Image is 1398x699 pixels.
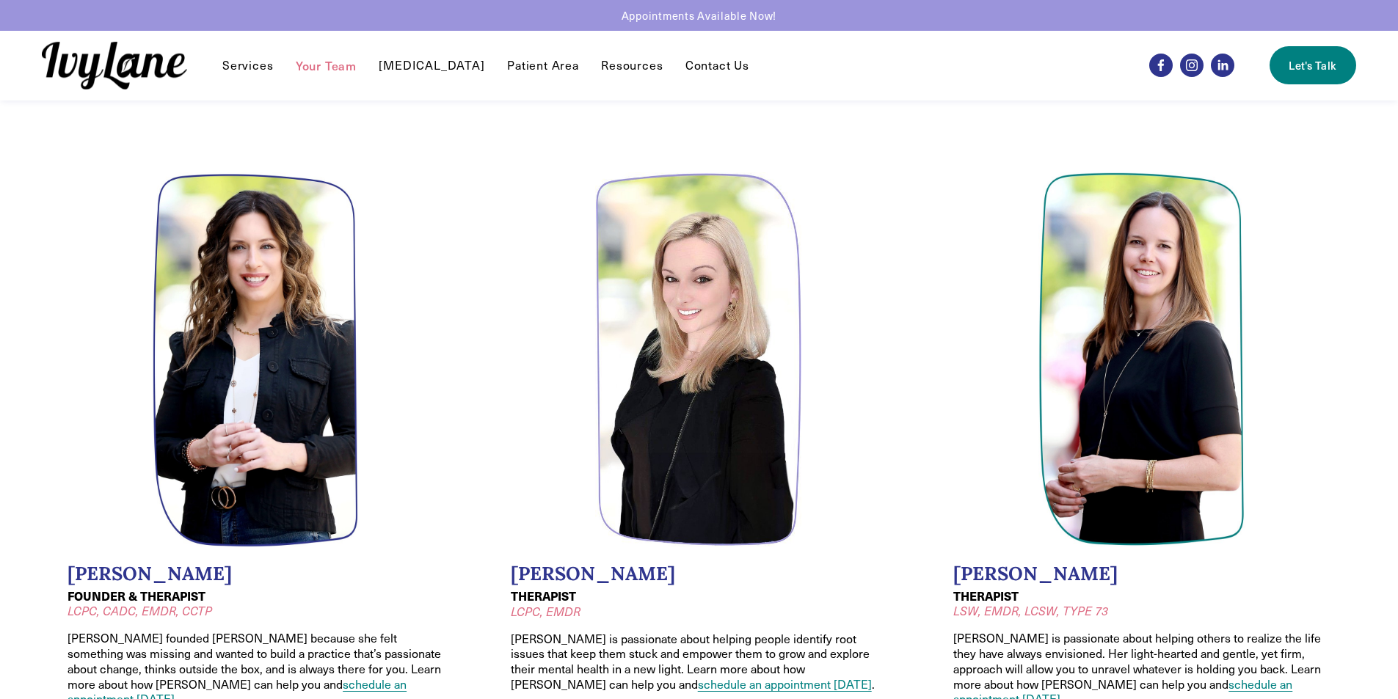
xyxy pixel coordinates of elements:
[1211,54,1234,77] a: LinkedIn
[68,563,445,585] h2: [PERSON_NAME]
[511,588,576,604] strong: THERAPIST
[698,676,872,692] a: schedule an appointment [DATE]
[68,588,205,604] strong: FOUNDER & THERAPIST
[601,58,663,73] span: Resources
[296,56,357,74] a: Your Team
[685,56,749,74] a: Contact Us
[1270,46,1356,84] a: Let's Talk
[511,632,888,692] p: [PERSON_NAME] is passionate about helping people identify root issues that keep them stuck and em...
[379,56,484,74] a: [MEDICAL_DATA]
[222,58,273,73] span: Services
[42,42,187,89] img: Ivy Lane Counseling &mdash; Therapy that works for you
[507,56,579,74] a: Patient Area
[953,563,1330,585] h2: [PERSON_NAME]
[153,172,360,547] img: Headshot of Wendy Pawelski, LCPC, CADC, EMDR, CCTP. Wendy is a founder oft Ivy Lane Counseling
[601,56,663,74] a: folder dropdown
[511,604,580,619] em: LCPC, EMDR
[511,563,888,585] h2: [PERSON_NAME]
[953,603,1108,618] em: LSW, EMDR, LCSW, TYPE 73
[953,588,1019,604] strong: THERAPIST
[595,172,802,548] img: Headshot of Jessica Wilkiel, LCPC, EMDR. Meghan is a therapist at Ivy Lane Counseling.
[1149,54,1173,77] a: Facebook
[1180,54,1204,77] a: Instagram
[68,603,212,618] em: LCPC, CADC, EMDR, CCTP
[1038,172,1245,547] img: Headshot of Jodi Kautz, LSW, EMDR, TYPE 73, LCSW. Jodi is a therapist at Ivy Lane Counseling.
[222,56,273,74] a: folder dropdown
